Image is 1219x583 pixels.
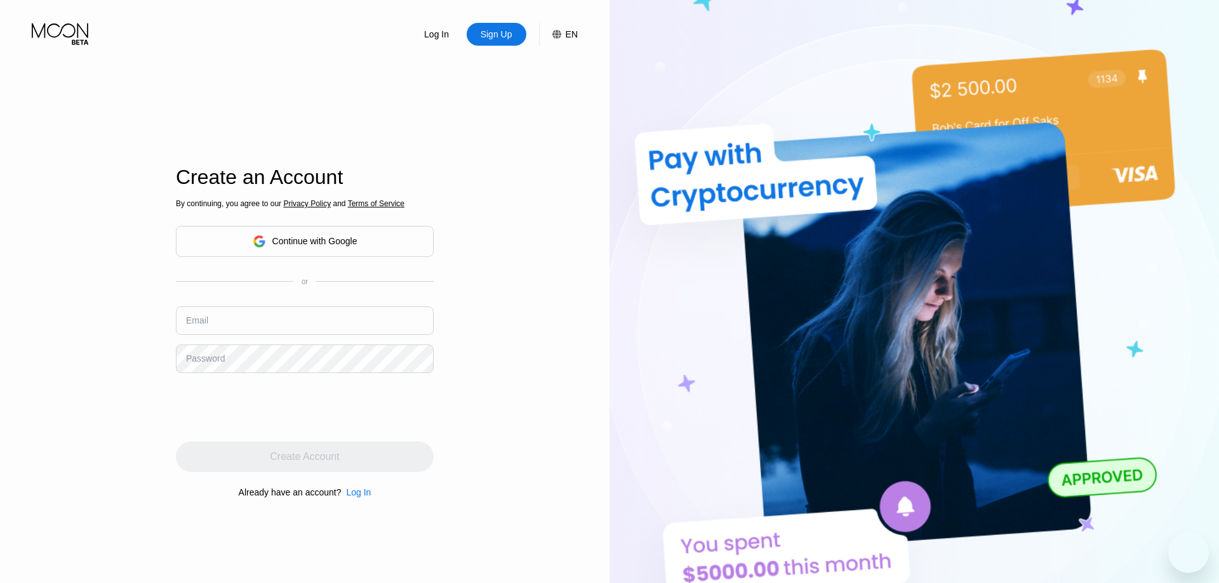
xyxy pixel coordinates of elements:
[407,23,467,46] div: Log In
[176,199,434,208] div: By continuing, you agree to our
[423,28,450,41] div: Log In
[467,23,526,46] div: Sign Up
[346,487,371,497] div: Log In
[1168,532,1209,573] iframe: Button to launch messaging window
[186,353,225,364] div: Password
[479,28,514,41] div: Sign Up
[239,487,342,497] div: Already have an account?
[341,487,371,497] div: Log In
[331,199,348,208] span: and
[348,199,404,208] span: Terms of Service
[302,277,309,286] div: or
[176,383,369,432] iframe: reCAPTCHA
[176,226,434,257] div: Continue with Google
[272,236,357,246] div: Continue with Google
[566,29,578,39] div: EN
[186,315,208,325] div: Email
[176,166,434,189] div: Create an Account
[539,23,578,46] div: EN
[283,199,331,208] span: Privacy Policy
